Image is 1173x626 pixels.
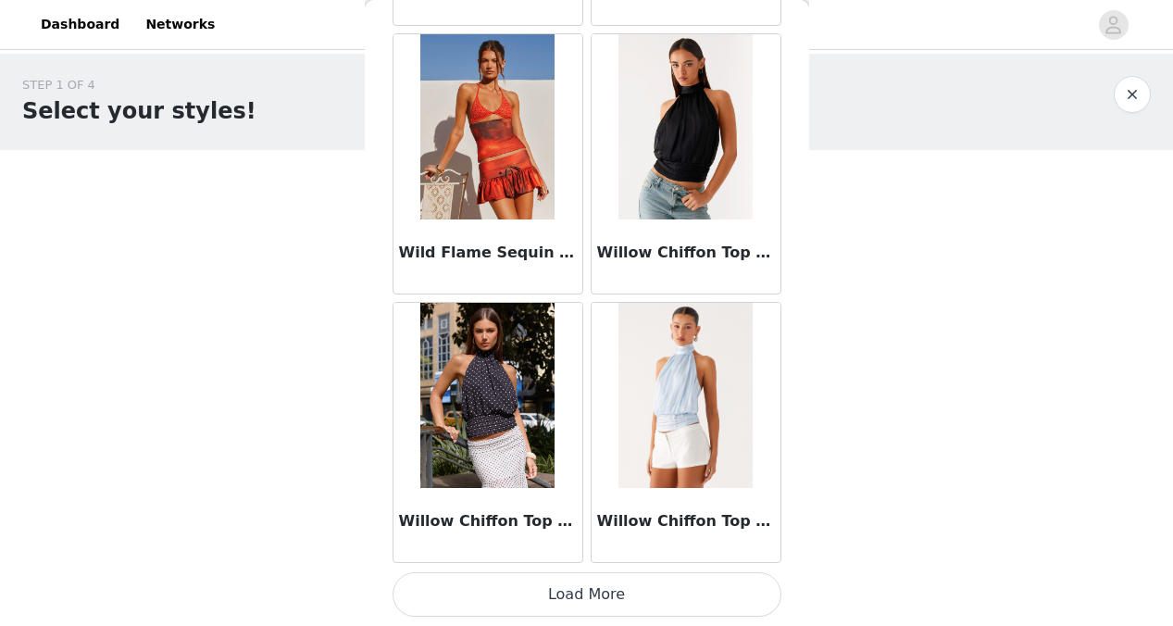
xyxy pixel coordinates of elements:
[22,94,256,128] h1: Select your styles!
[618,34,753,219] img: Willow Chiffon Top - Black
[1104,10,1122,40] div: avatar
[399,242,577,264] h3: Wild Flame Sequin Top - Scarlet Blur
[134,4,226,45] a: Networks
[618,303,753,488] img: Willow Chiffon Top - Blue
[597,510,775,532] h3: Willow Chiffon Top - Blue
[22,76,256,94] div: STEP 1 OF 4
[420,34,555,219] img: Wild Flame Sequin Top - Scarlet Blur
[393,572,781,617] button: Load More
[420,303,555,488] img: Willow Chiffon Top - Black Polkadot
[30,4,131,45] a: Dashboard
[597,242,775,264] h3: Willow Chiffon Top - Black
[399,510,577,532] h3: Willow Chiffon Top - Black Polkadot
